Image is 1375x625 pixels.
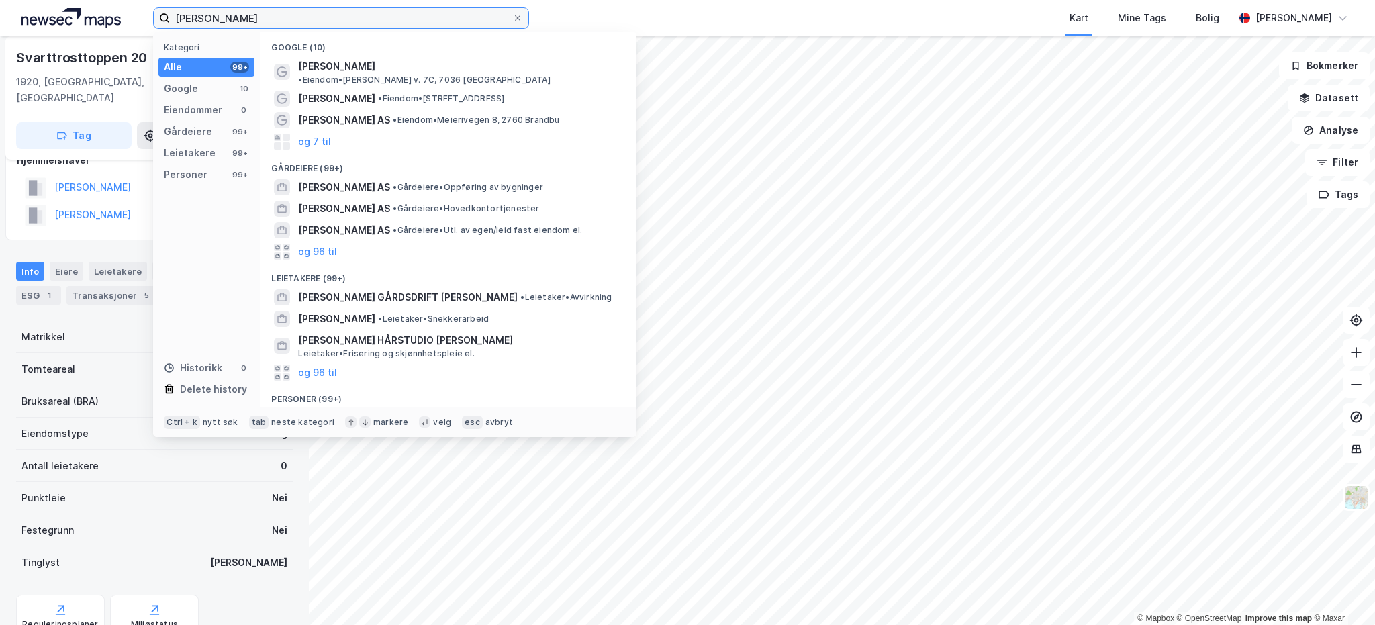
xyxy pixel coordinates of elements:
[378,314,382,324] span: •
[164,124,212,140] div: Gårdeiere
[298,289,518,305] span: [PERSON_NAME] GÅRDSDRIFT [PERSON_NAME]
[1343,485,1369,510] img: Z
[1118,10,1166,26] div: Mine Tags
[1070,10,1088,26] div: Kart
[230,148,249,158] div: 99+
[164,59,182,75] div: Alle
[298,244,337,260] button: og 96 til
[16,262,44,281] div: Info
[164,42,254,52] div: Kategori
[17,152,292,169] div: Hjemmelshaver
[66,286,158,305] div: Transaksjoner
[21,458,99,474] div: Antall leietakere
[433,417,451,428] div: velg
[21,361,75,377] div: Tomteareal
[298,179,390,195] span: [PERSON_NAME] AS
[298,112,390,128] span: [PERSON_NAME] AS
[272,490,287,506] div: Nei
[238,105,249,115] div: 0
[378,93,504,104] span: Eiendom • [STREET_ADDRESS]
[164,102,222,118] div: Eiendommer
[164,81,198,97] div: Google
[21,8,121,28] img: logo.a4113a55bc3d86da70a041830d287a7e.svg
[520,292,612,303] span: Leietaker • Avvirkning
[393,115,559,126] span: Eiendom • Meierivegen 8, 2760 Brandbu
[238,83,249,94] div: 10
[520,292,524,302] span: •
[16,286,61,305] div: ESG
[1292,117,1370,144] button: Analyse
[298,58,375,75] span: [PERSON_NAME]
[238,363,249,373] div: 0
[230,62,249,73] div: 99+
[298,134,331,150] button: og 7 til
[1196,10,1219,26] div: Bolig
[485,417,513,428] div: avbryt
[373,417,408,428] div: markere
[298,75,550,85] span: Eiendom • [PERSON_NAME] v. 7C, 7036 [GEOGRAPHIC_DATA]
[164,416,200,429] div: Ctrl + k
[16,74,215,106] div: 1920, [GEOGRAPHIC_DATA], [GEOGRAPHIC_DATA]
[1308,561,1375,625] iframe: Chat Widget
[260,32,636,56] div: Google (10)
[298,348,474,359] span: Leietaker • Frisering og skjønnhetspleie el.
[50,262,83,281] div: Eiere
[393,203,539,214] span: Gårdeiere • Hovedkontortjenester
[281,458,287,474] div: 0
[393,225,397,235] span: •
[210,555,287,571] div: [PERSON_NAME]
[298,91,375,107] span: [PERSON_NAME]
[16,47,150,68] div: Svarttrosttoppen 20
[203,417,238,428] div: nytt søk
[140,289,153,302] div: 5
[378,314,489,324] span: Leietaker • Snekkerarbeid
[393,182,397,192] span: •
[1177,614,1242,623] a: OpenStreetMap
[21,522,74,538] div: Festegrunn
[21,426,89,442] div: Eiendomstype
[1279,52,1370,79] button: Bokmerker
[298,222,390,238] span: [PERSON_NAME] AS
[1288,85,1370,111] button: Datasett
[1308,561,1375,625] div: Kontrollprogram for chat
[298,311,375,327] span: [PERSON_NAME]
[249,416,269,429] div: tab
[1307,181,1370,208] button: Tags
[164,145,216,161] div: Leietakere
[21,490,66,506] div: Punktleie
[1137,614,1174,623] a: Mapbox
[21,393,99,410] div: Bruksareal (BRA)
[230,126,249,137] div: 99+
[89,262,147,281] div: Leietakere
[272,522,287,538] div: Nei
[164,360,222,376] div: Historikk
[298,201,390,217] span: [PERSON_NAME] AS
[260,262,636,287] div: Leietakere (99+)
[16,122,132,149] button: Tag
[21,329,65,345] div: Matrikkel
[1305,149,1370,176] button: Filter
[393,115,397,125] span: •
[462,416,483,429] div: esc
[393,225,582,236] span: Gårdeiere • Utl. av egen/leid fast eiendom el.
[164,166,207,183] div: Personer
[170,8,512,28] input: Søk på adresse, matrikkel, gårdeiere, leietakere eller personer
[260,383,636,407] div: Personer (99+)
[152,262,203,281] div: Datasett
[298,332,620,348] span: [PERSON_NAME] HÅRSTUDIO [PERSON_NAME]
[230,169,249,180] div: 99+
[378,93,382,103] span: •
[1245,614,1312,623] a: Improve this map
[42,289,56,302] div: 1
[393,203,397,213] span: •
[393,182,543,193] span: Gårdeiere • Oppføring av bygninger
[21,555,60,571] div: Tinglyst
[298,75,302,85] span: •
[298,365,337,381] button: og 96 til
[1255,10,1332,26] div: [PERSON_NAME]
[271,417,334,428] div: neste kategori
[180,381,247,397] div: Delete history
[260,152,636,177] div: Gårdeiere (99+)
